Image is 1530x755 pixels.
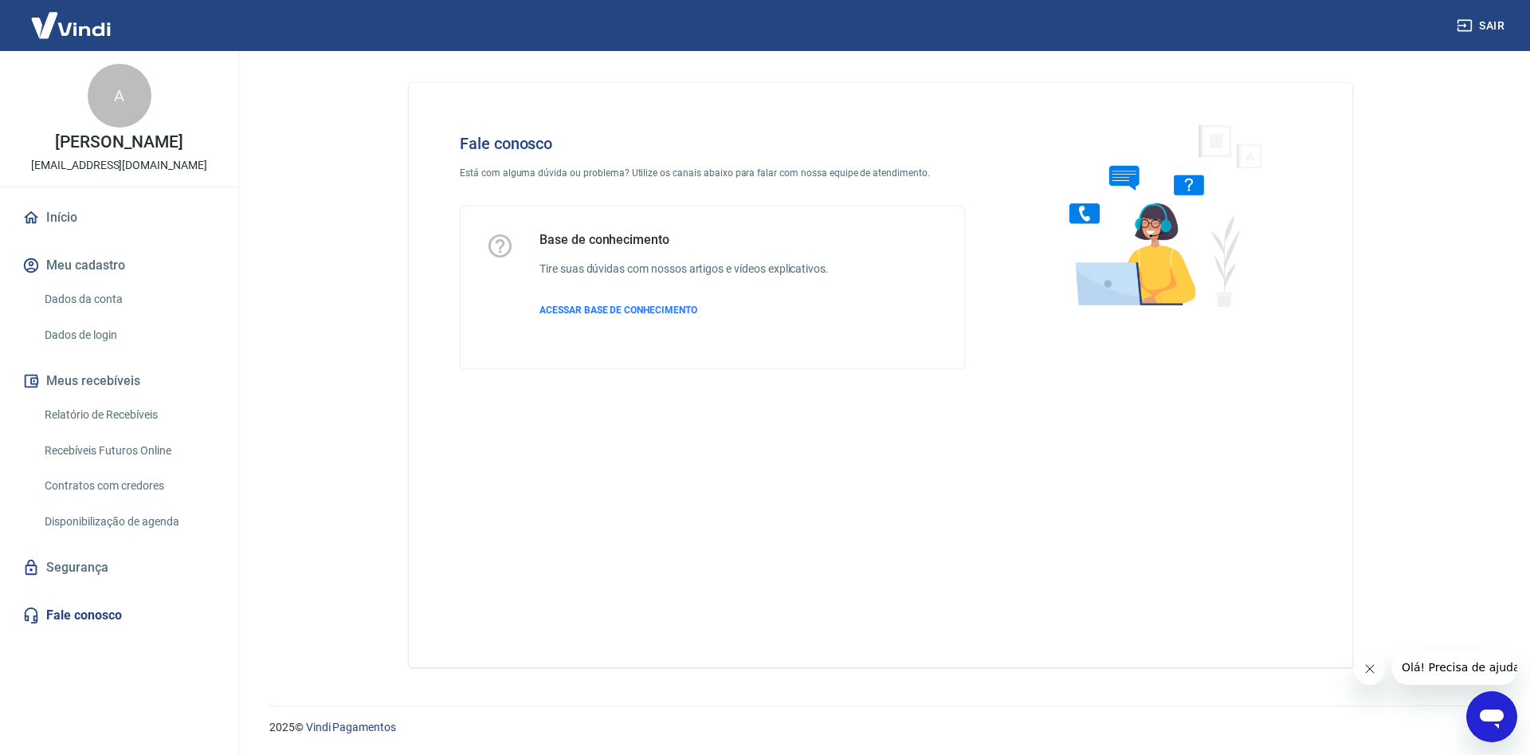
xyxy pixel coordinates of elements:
[539,303,829,317] a: ACESSAR BASE DE CONHECIMENTO
[1354,653,1386,685] iframe: Fechar mensagem
[55,134,182,151] p: [PERSON_NAME]
[19,364,219,399] button: Meus recebíveis
[1453,11,1511,41] button: Sair
[269,719,1492,736] p: 2025 ©
[19,1,123,49] img: Vindi
[460,134,965,153] h4: Fale conosco
[38,435,219,467] a: Recebíveis Futuros Online
[38,399,219,431] a: Relatório de Recebíveis
[31,157,207,174] p: [EMAIL_ADDRESS][DOMAIN_NAME]
[38,283,219,316] a: Dados da conta
[10,11,134,24] span: Olá! Precisa de ajuda?
[460,166,965,180] p: Está com alguma dúvida ou problema? Utilize os canais abaixo para falar com nossa equipe de atend...
[38,505,219,538] a: Disponibilização de agenda
[19,200,219,235] a: Início
[1466,691,1517,742] iframe: Botão para abrir a janela de mensagens
[539,232,829,248] h5: Base de conhecimento
[306,721,396,733] a: Vindi Pagamentos
[38,319,219,352] a: Dados de login
[38,470,219,502] a: Contratos com credores
[1038,108,1280,321] img: Fale conosco
[19,550,219,585] a: Segurança
[539,261,829,277] h6: Tire suas dúvidas com nossos artigos e vídeos explicativos.
[1392,650,1517,685] iframe: Mensagem da empresa
[539,305,697,316] span: ACESSAR BASE DE CONHECIMENTO
[19,598,219,633] a: Fale conosco
[88,64,151,128] div: A
[19,248,219,283] button: Meu cadastro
